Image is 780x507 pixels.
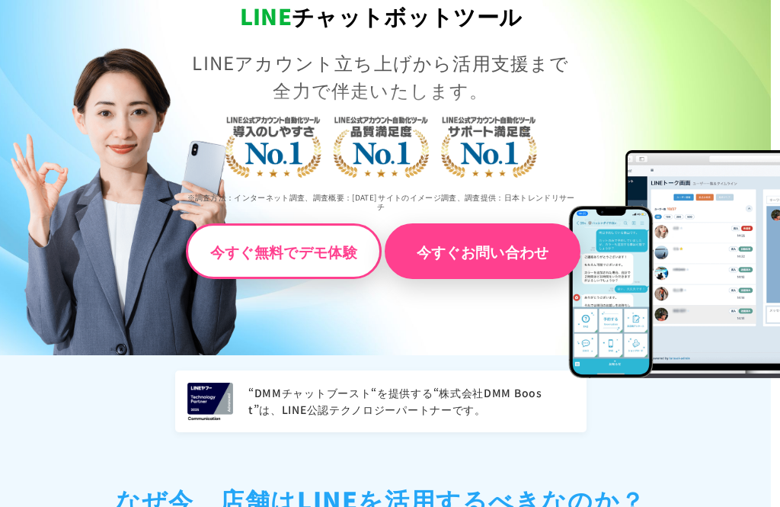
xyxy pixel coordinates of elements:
p: LINEアカウント立ち上げから活用支援まで 全力で伴走いたします。 [186,49,576,104]
a: 今すぐ無料でデモ体験 [186,223,382,279]
p: “DMMチャットブースト“を提供する“株式会社DMM Boost”は、LINE公認テクノロジーパートナーです。 [248,385,574,419]
p: ※調査方法：インターネット調査、調査概要：[DATE] サイトのイメージ調査、調査提供：日本トレンドリサーチ [186,181,576,223]
a: 今すぐお問い合わせ [385,223,580,279]
img: LINEヤフー Technology Partner 2025 [187,383,233,420]
img: LINE公式アカウント自動化ツール導入のしやすさNo.1｜LINE公式アカウント自動化ツール品質満足度No.1｜LINE公式アカウント自動化ツールサポート満足度No.1 [186,69,576,220]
